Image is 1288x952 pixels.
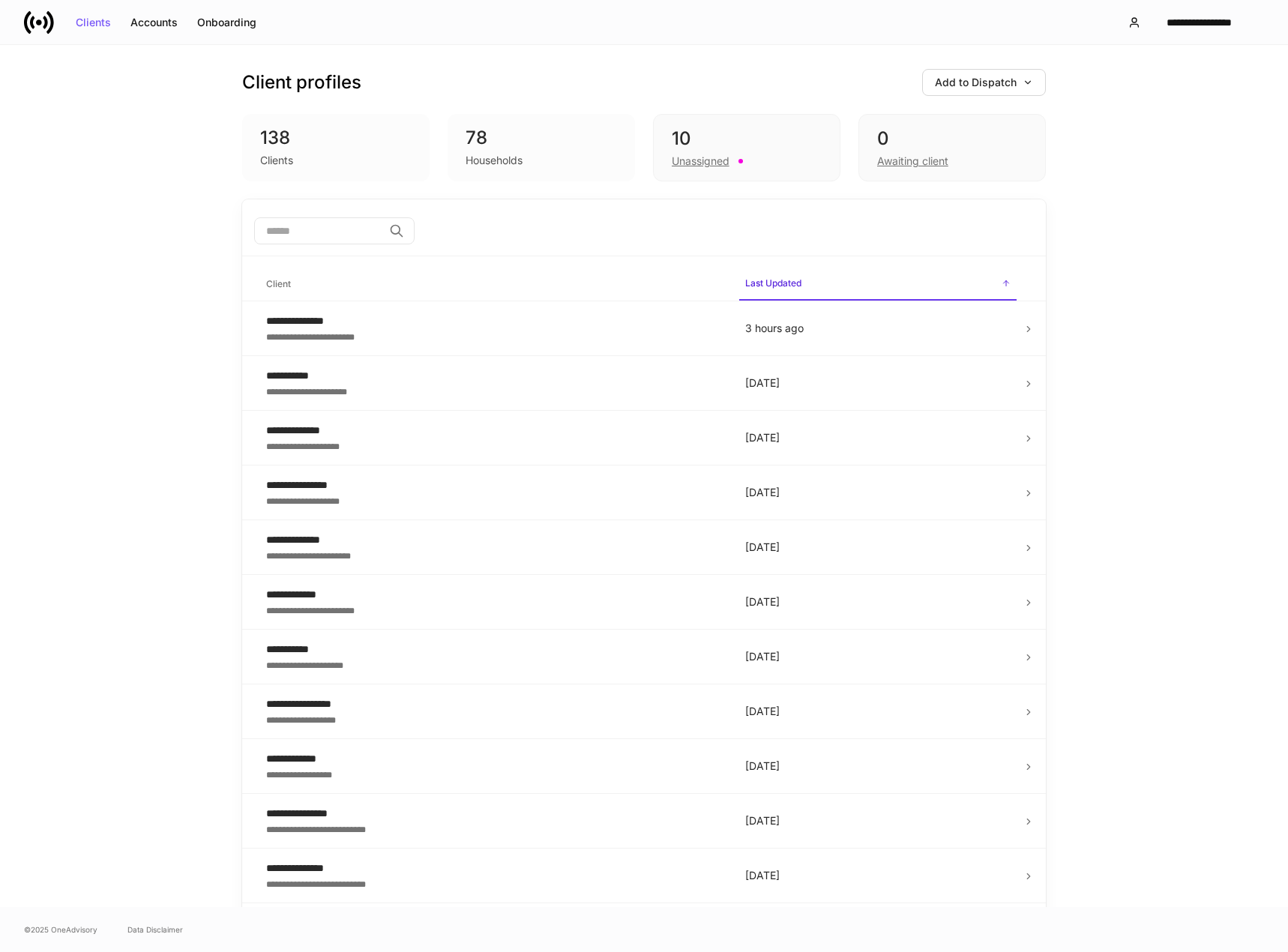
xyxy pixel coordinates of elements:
a: Data Disclaimer [127,924,183,936]
div: Clients [76,17,111,28]
div: Households [466,153,523,168]
p: [DATE] [745,813,1011,828]
div: Awaiting client [877,154,948,169]
h3: Client profiles [242,70,361,94]
h6: Client [266,277,291,291]
div: 78 [466,126,617,150]
button: Accounts [121,10,187,34]
button: Add to Dispatch [922,69,1046,96]
div: 10 [672,127,822,151]
span: Client [260,269,727,300]
div: Accounts [130,17,178,28]
h6: Last Updated [745,276,801,290]
span: © 2025 OneAdvisory [24,924,97,936]
div: 138 [260,126,412,150]
p: [DATE] [745,868,1011,883]
div: Add to Dispatch [935,77,1033,88]
p: 3 hours ago [745,321,1011,336]
p: [DATE] [745,594,1011,609]
div: Onboarding [197,17,256,28]
p: [DATE] [745,704,1011,719]
p: [DATE] [745,430,1011,445]
div: 0 [877,127,1027,151]
p: [DATE] [745,376,1011,391]
p: [DATE] [745,759,1011,774]
p: [DATE] [745,485,1011,500]
div: 0Awaiting client [858,114,1046,181]
div: Clients [260,153,293,168]
span: Last Updated [739,268,1017,301]
button: Onboarding [187,10,266,34]
p: [DATE] [745,540,1011,555]
button: Clients [66,10,121,34]
div: Unassigned [672,154,729,169]
div: 10Unassigned [653,114,840,181]
p: [DATE] [745,649,1011,664]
